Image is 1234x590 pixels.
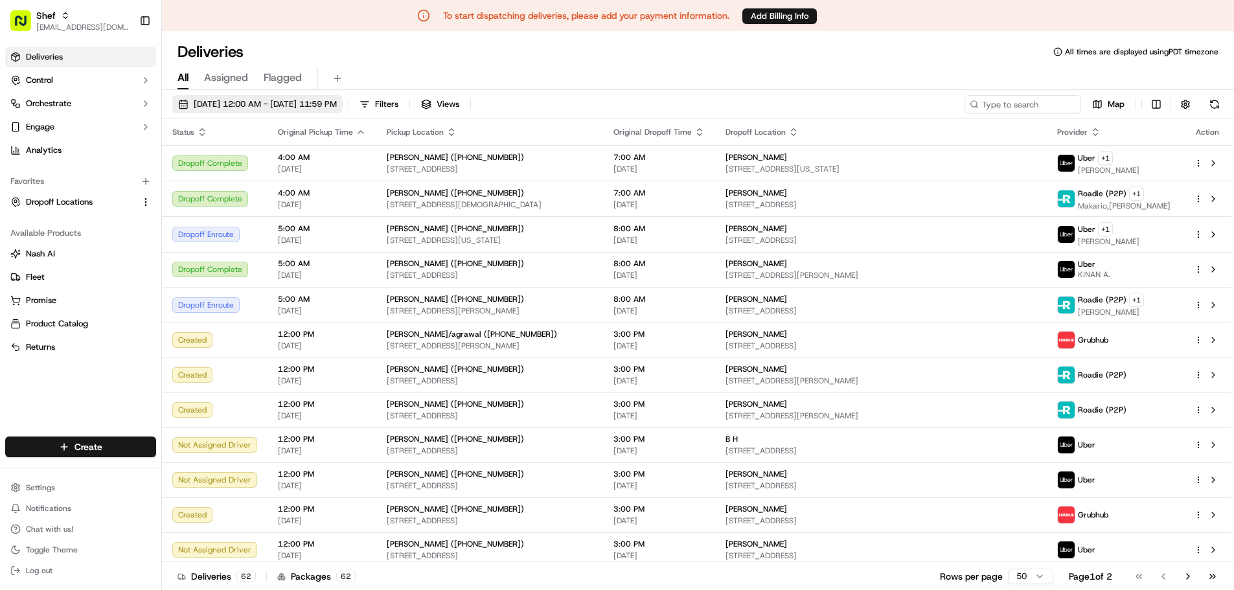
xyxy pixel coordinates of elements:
[26,144,62,156] span: Analytics
[387,481,593,491] span: [STREET_ADDRESS]
[726,550,1036,561] span: [STREET_ADDRESS]
[1078,259,1095,269] span: Uber
[1058,541,1075,558] img: uber-new-logo.jpeg
[387,341,593,351] span: [STREET_ADDRESS][PERSON_NAME]
[34,84,233,97] input: Got a question? Start typing here...
[613,539,705,549] span: 3:00 PM
[5,140,156,161] a: Analytics
[26,271,45,283] span: Fleet
[336,571,356,582] div: 62
[278,550,366,561] span: [DATE]
[278,152,366,163] span: 4:00 AM
[387,306,593,316] span: [STREET_ADDRESS][PERSON_NAME]
[613,504,705,514] span: 3:00 PM
[26,98,71,109] span: Orchestrate
[1078,224,1095,234] span: Uber
[278,294,366,304] span: 5:00 AM
[1078,307,1144,317] span: [PERSON_NAME]
[13,168,87,179] div: Past conversations
[13,52,236,73] p: Welcome 👋
[91,286,157,296] a: Powered byPylon
[26,565,52,576] span: Log out
[278,188,366,198] span: 4:00 AM
[1078,545,1095,555] span: Uber
[26,248,55,260] span: Nash AI
[613,399,705,409] span: 3:00 PM
[10,341,151,353] a: Returns
[1078,335,1108,345] span: Grubhub
[387,376,593,386] span: [STREET_ADDRESS]
[278,516,366,526] span: [DATE]
[613,341,705,351] span: [DATE]
[36,9,56,22] button: Shef
[1108,98,1125,110] span: Map
[613,434,705,444] span: 3:00 PM
[387,329,557,339] span: [PERSON_NAME]/agrawal ([PHONE_NUMBER])
[26,341,55,353] span: Returns
[613,516,705,526] span: [DATE]
[415,95,465,113] button: Views
[726,127,786,137] span: Dropoff Location
[437,98,459,110] span: Views
[5,117,156,137] button: Engage
[613,469,705,479] span: 3:00 PM
[5,93,156,114] button: Orchestrate
[1194,127,1221,137] div: Action
[278,127,353,137] span: Original Pickup Time
[742,8,817,24] a: Add Billing Info
[613,411,705,421] span: [DATE]
[26,121,54,133] span: Engage
[726,399,787,409] span: [PERSON_NAME]
[1078,201,1171,211] span: Makario,[PERSON_NAME]
[27,124,51,147] img: 8571987876998_91fb9ceb93ad5c398215_72.jpg
[204,70,248,85] span: Assigned
[26,255,99,267] span: Knowledge Base
[278,199,366,210] span: [DATE]
[726,294,787,304] span: [PERSON_NAME]
[10,318,151,330] a: Product Catalog
[220,128,236,143] button: Start new chat
[726,504,787,514] span: [PERSON_NAME]
[1065,47,1218,57] span: All times are displayed using PDT timezone
[1129,293,1144,307] button: +1
[100,201,127,211] span: [DATE]
[26,51,63,63] span: Deliveries
[613,329,705,339] span: 3:00 PM
[10,248,151,260] a: Nash AI
[278,306,366,316] span: [DATE]
[104,249,213,273] a: 💻API Documentation
[26,482,55,493] span: Settings
[387,223,524,234] span: [PERSON_NAME] ([PHONE_NUMBER])
[129,286,157,296] span: Pylon
[387,434,524,444] span: [PERSON_NAME] ([PHONE_NUMBER])
[1058,367,1075,383] img: roadie-logo-v2.jpg
[278,481,366,491] span: [DATE]
[726,223,787,234] span: [PERSON_NAME]
[965,95,1081,113] input: Type to search
[5,70,156,91] button: Control
[387,446,593,456] span: [STREET_ADDRESS]
[443,9,729,22] p: To start dispatching deliveries, please add your payment information.
[726,152,787,163] span: [PERSON_NAME]
[726,235,1036,245] span: [STREET_ADDRESS]
[726,469,787,479] span: [PERSON_NAME]
[613,294,705,304] span: 8:00 AM
[613,235,705,245] span: [DATE]
[387,550,593,561] span: [STREET_ADDRESS]
[5,244,156,264] button: Nash AI
[278,341,366,351] span: [DATE]
[1058,261,1075,278] img: uber-new-logo.jpeg
[1078,405,1126,415] span: Roadie (P2P)
[726,258,787,269] span: [PERSON_NAME]
[387,539,524,549] span: [PERSON_NAME] ([PHONE_NUMBER])
[613,164,705,174] span: [DATE]
[1057,127,1088,137] span: Provider
[1078,370,1126,380] span: Roadie (P2P)
[26,295,56,306] span: Promise
[278,434,366,444] span: 12:00 PM
[387,399,524,409] span: [PERSON_NAME] ([PHONE_NUMBER])
[36,22,129,32] button: [EMAIL_ADDRESS][DOMAIN_NAME]
[172,95,343,113] button: [DATE] 12:00 AM - [DATE] 11:59 PM
[613,127,692,137] span: Original Dropoff Time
